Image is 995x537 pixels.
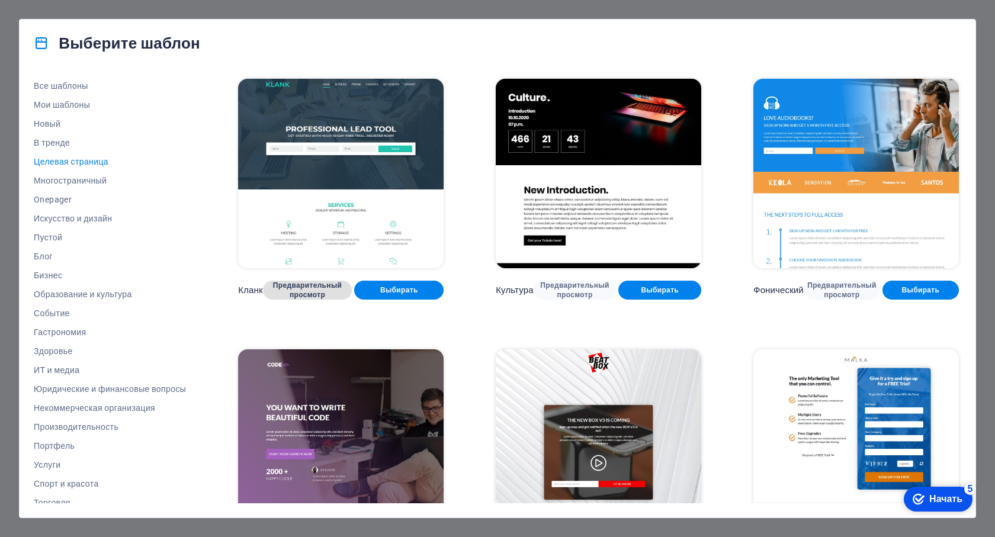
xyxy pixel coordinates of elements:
[273,281,342,299] font: Предварительный просмотр
[34,190,186,209] button: Onepager
[34,157,108,166] font: Целевая страница
[34,266,186,285] button: Бизнес
[6,6,75,31] div: Начать Осталось 5 элементов, выполнено 0%
[34,271,62,280] font: Бизнес
[70,3,75,13] font: 5
[34,152,186,171] button: Целевая страница
[34,436,186,455] button: Портфель
[34,365,79,375] font: ИТ и медиа
[59,34,200,52] font: Выберите шаблон
[34,384,186,394] font: Юридические и финансовые вопросы
[496,79,701,268] img: Культура
[34,228,186,247] button: Пустой
[34,285,186,304] button: Образование и культура
[34,493,186,512] button: Торговля
[34,81,88,91] font: Все шаблоны
[34,361,186,380] button: ИТ и медиа
[807,281,876,299] font: Предварительный просмотр
[34,498,70,507] font: Торговля
[34,403,155,413] font: Некоммерческая организация
[34,327,86,337] font: Гастрономия
[34,380,186,398] button: Юридические и финансовые вопросы
[238,79,444,268] img: Кланк
[496,285,533,295] font: Культура
[753,285,804,295] font: Фонический
[34,119,60,128] font: Новый
[34,247,186,266] button: Блог
[34,114,186,133] button: Новый
[34,209,186,228] button: Искусство и дизайн
[34,460,60,470] font: Услуги
[354,281,444,300] button: Выбирать
[641,286,679,294] font: Выбирать
[882,281,959,300] button: Выбирать
[804,281,880,300] button: Предварительный просмотр
[618,281,701,300] button: Выбирать
[34,422,118,432] font: Производительность
[34,441,75,451] font: Портфель
[34,233,62,242] font: Пустой
[34,308,70,318] font: Событие
[238,285,262,295] font: Кланк
[263,281,352,300] button: Предварительный просмотр
[34,290,132,299] font: Образование и культура
[34,342,186,361] button: Здоровье
[34,417,186,436] button: Производительность
[31,13,65,23] font: Начать
[753,79,959,268] img: Фонический
[902,286,940,294] font: Выбирать
[34,138,70,147] font: В тренде
[34,252,53,261] font: Блог
[34,346,73,356] font: Здоровье
[34,323,186,342] button: Гастрономия
[34,214,112,223] font: Искусство и дизайн
[540,281,609,299] font: Предварительный просмотр
[34,398,186,417] button: Некоммерческая организация
[34,176,107,185] font: Многостраничный
[34,133,186,152] button: В тренде
[34,455,186,474] button: Услуги
[34,195,72,204] font: Onepager
[34,100,90,110] font: Мои шаблоны
[34,474,186,493] button: Спорт и красота
[534,281,617,300] button: Предварительный просмотр
[34,76,186,95] button: Все шаблоны
[34,304,186,323] button: Событие
[380,286,418,294] font: Выбирать
[34,479,99,488] font: Спорт и красота
[34,95,186,114] button: Мои шаблоны
[34,171,186,190] button: Многостраничный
